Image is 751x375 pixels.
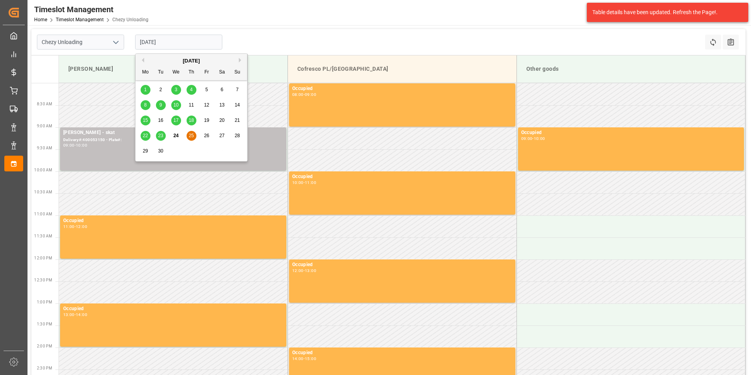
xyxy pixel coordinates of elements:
div: Choose Friday, September 19th, 2025 [202,116,212,125]
div: - [304,357,305,360]
div: 12:00 [292,269,304,272]
span: 13 [219,102,224,108]
button: Next Month [239,58,244,63]
button: open menu [110,36,121,48]
span: 9:00 AM [37,124,52,128]
div: Choose Friday, September 12th, 2025 [202,100,212,110]
span: 7 [236,87,239,92]
div: 13:00 [63,313,75,316]
div: - [75,313,76,316]
div: Choose Tuesday, September 2nd, 2025 [156,85,166,95]
div: Timeslot Management [34,4,148,15]
div: Choose Friday, September 26th, 2025 [202,131,212,141]
span: 30 [158,148,163,154]
span: 16 [158,118,163,123]
span: 8 [144,102,147,108]
a: Timeslot Management [56,17,104,22]
div: - [304,269,305,272]
div: Delivery#:400053150 - Plate#: [63,137,283,143]
span: 10:30 AM [34,190,52,194]
div: Choose Monday, September 8th, 2025 [141,100,150,110]
div: Occupied [292,85,512,93]
span: 24 [173,133,178,138]
div: - [304,93,305,96]
span: 2 [159,87,162,92]
span: 9:30 AM [37,146,52,150]
div: 14:00 [292,357,304,360]
span: 11:00 AM [34,212,52,216]
span: 26 [204,133,209,138]
span: 20 [219,118,224,123]
div: Choose Wednesday, September 3rd, 2025 [171,85,181,95]
div: Choose Wednesday, September 24th, 2025 [171,131,181,141]
div: Occupied [292,173,512,181]
div: Choose Monday, September 22nd, 2025 [141,131,150,141]
div: - [532,137,533,140]
div: Occupied [292,349,512,357]
div: Table details have been updated. Refresh the Page!. [592,8,737,17]
div: Choose Sunday, September 14th, 2025 [233,100,242,110]
div: - [75,143,76,147]
span: 3 [175,87,178,92]
div: Choose Wednesday, September 10th, 2025 [171,100,181,110]
span: 25 [189,133,194,138]
div: 10:00 [534,137,545,140]
span: 1:30 PM [37,322,52,326]
div: 11:00 [305,181,316,184]
span: 1 [144,87,147,92]
span: 17 [173,118,178,123]
div: month 2025-09 [138,82,245,159]
div: Choose Thursday, September 25th, 2025 [187,131,196,141]
div: Tu [156,68,166,77]
span: 12 [204,102,209,108]
div: Occupied [63,305,283,313]
div: Choose Sunday, September 7th, 2025 [233,85,242,95]
div: Choose Monday, September 1st, 2025 [141,85,150,95]
input: Type to search/select [37,35,124,50]
div: Choose Sunday, September 21st, 2025 [233,116,242,125]
span: 21 [234,118,240,123]
span: 2:30 PM [37,366,52,370]
div: Choose Thursday, September 18th, 2025 [187,116,196,125]
div: 09:00 [63,143,75,147]
div: Mo [141,68,150,77]
div: 13:00 [305,269,316,272]
div: Choose Tuesday, September 23rd, 2025 [156,131,166,141]
span: 22 [143,133,148,138]
div: Choose Saturday, September 13th, 2025 [217,100,227,110]
div: Occupied [63,217,283,225]
div: [DATE] [136,57,247,65]
span: 9 [159,102,162,108]
div: Choose Monday, September 29th, 2025 [141,146,150,156]
div: Choose Tuesday, September 9th, 2025 [156,100,166,110]
div: 14:00 [76,313,87,316]
div: Choose Monday, September 15th, 2025 [141,116,150,125]
div: Choose Sunday, September 28th, 2025 [233,131,242,141]
div: 09:00 [521,137,533,140]
span: 28 [234,133,240,138]
div: Choose Wednesday, September 17th, 2025 [171,116,181,125]
div: Occupied [292,261,512,269]
div: Choose Saturday, September 27th, 2025 [217,131,227,141]
div: Occupied [521,129,741,137]
div: 09:00 [305,93,316,96]
div: 08:00 [292,93,304,96]
span: 14 [234,102,240,108]
div: 11:00 [63,225,75,228]
span: 10:00 AM [34,168,52,172]
div: 15:00 [305,357,316,360]
div: - [304,181,305,184]
span: 19 [204,118,209,123]
button: Previous Month [139,58,144,63]
span: 4 [190,87,193,92]
span: 18 [189,118,194,123]
span: 11 [189,102,194,108]
span: 8:30 AM [37,102,52,106]
span: 1:00 PM [37,300,52,304]
div: We [171,68,181,77]
div: Choose Thursday, September 4th, 2025 [187,85,196,95]
div: 10:00 [76,143,87,147]
span: 12:30 PM [34,278,52,282]
span: 6 [221,87,223,92]
div: [PERSON_NAME] [65,62,281,76]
